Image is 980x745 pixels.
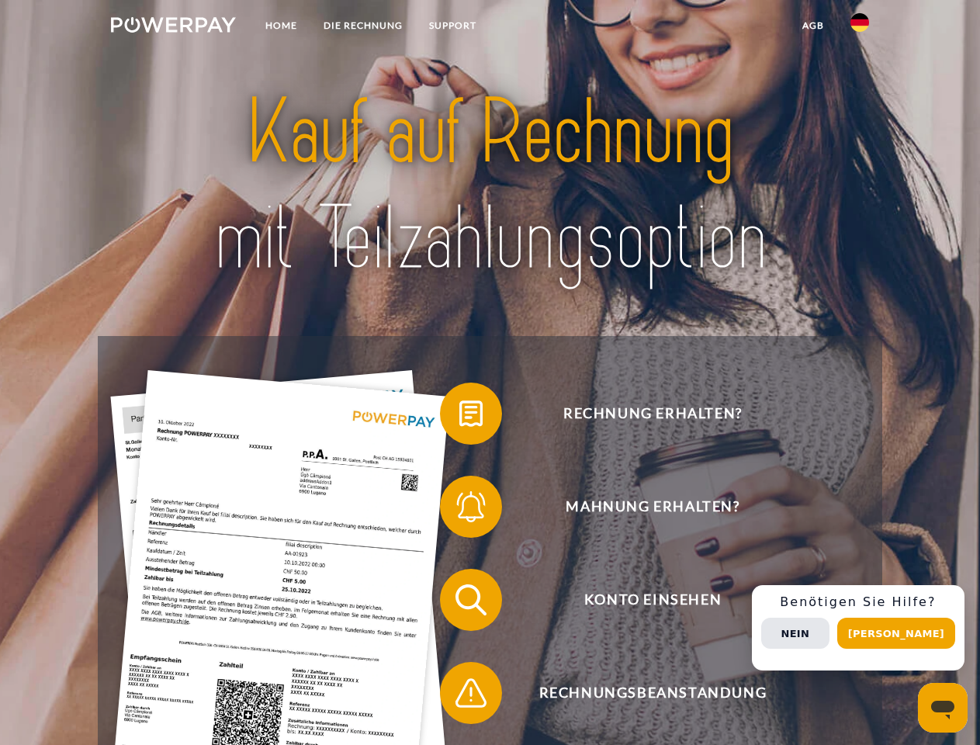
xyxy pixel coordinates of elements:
a: agb [789,12,837,40]
button: [PERSON_NAME] [837,618,955,649]
span: Rechnungsbeanstandung [462,662,843,724]
button: Mahnung erhalten? [440,476,843,538]
div: Schnellhilfe [752,585,964,670]
span: Rechnung erhalten? [462,383,843,445]
a: Home [252,12,310,40]
img: de [850,13,869,32]
span: Mahnung erhalten? [462,476,843,538]
img: qb_warning.svg [452,674,490,712]
button: Nein [761,618,829,649]
button: Rechnung erhalten? [440,383,843,445]
img: logo-powerpay-white.svg [111,17,236,33]
a: SUPPORT [416,12,490,40]
img: qb_bill.svg [452,394,490,433]
img: title-powerpay_de.svg [148,74,832,297]
img: qb_search.svg [452,580,490,619]
button: Konto einsehen [440,569,843,631]
iframe: Schaltfläche zum Öffnen des Messaging-Fensters [918,683,968,733]
h3: Benötigen Sie Hilfe? [761,594,955,610]
button: Rechnungsbeanstandung [440,662,843,724]
a: DIE RECHNUNG [310,12,416,40]
span: Konto einsehen [462,569,843,631]
img: qb_bell.svg [452,487,490,526]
